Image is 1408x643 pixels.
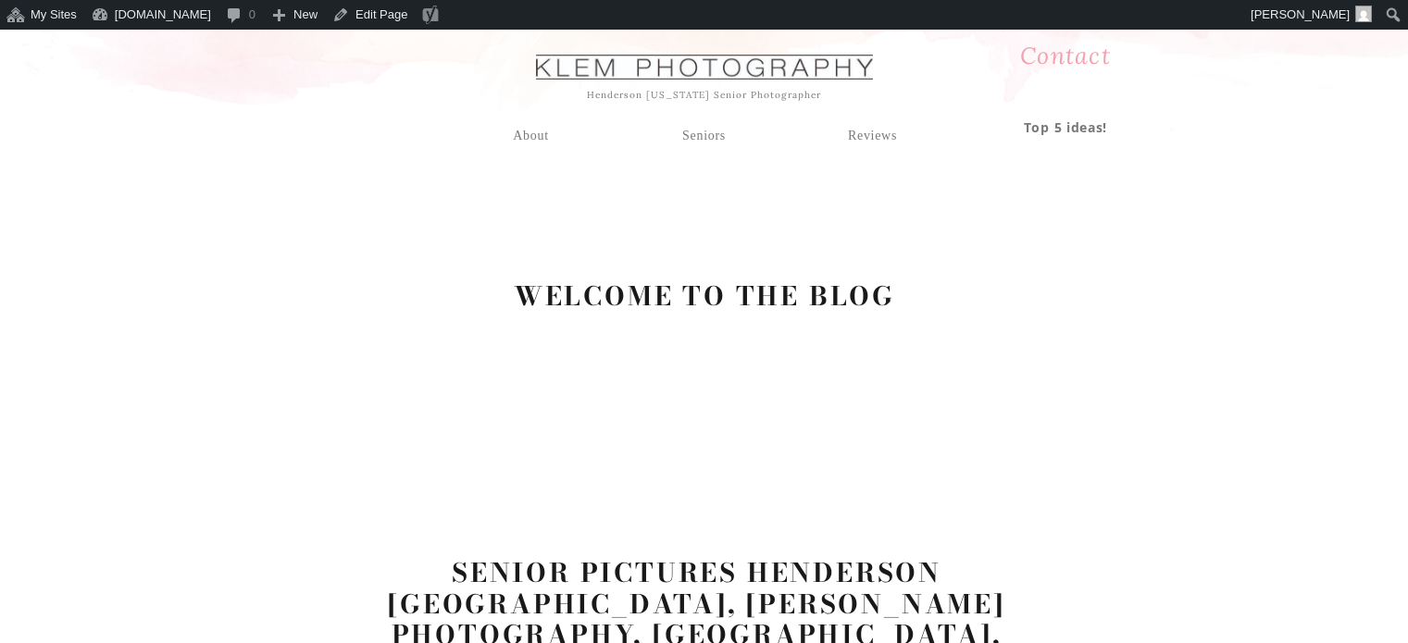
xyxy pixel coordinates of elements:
[507,124,555,141] a: About
[508,280,902,316] a: WELCOME TO THE BLOG
[1251,7,1350,21] span: [PERSON_NAME]
[1004,116,1128,133] a: Top 5 ideas!
[829,124,917,141] a: Reviews
[569,87,840,105] h1: Henderson [US_STATE] Senior Photographer
[671,124,738,141] a: Seniors
[995,35,1137,80] a: Contact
